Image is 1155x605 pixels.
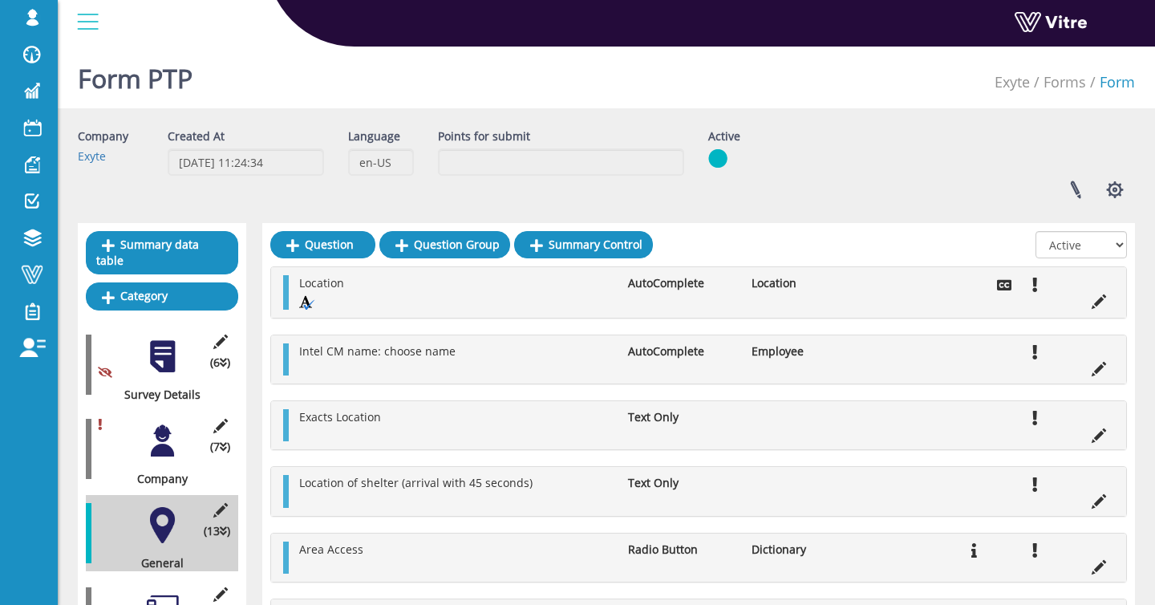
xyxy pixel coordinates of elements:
[620,542,744,558] li: Radio Button
[744,542,867,558] li: Dictionary
[299,275,344,290] span: Location
[78,128,128,144] label: Company
[86,471,226,487] div: Company
[708,148,727,169] img: yes
[86,231,238,274] a: Summary data table
[299,409,381,424] span: Exacts Location
[86,555,226,571] div: General
[514,231,653,258] a: Summary Control
[299,542,363,557] span: Area Access
[348,128,400,144] label: Language
[1044,72,1086,91] a: Forms
[1086,72,1135,93] li: Form
[995,72,1030,91] a: Exyte
[78,40,192,108] h1: Form PTP
[299,475,533,490] span: Location of shelter (arrival with 45 seconds)
[379,231,510,258] a: Question Group
[744,343,867,359] li: Employee
[620,275,744,291] li: AutoComplete
[78,148,106,164] a: Exyte
[204,523,230,539] span: (13 )
[210,439,230,455] span: (7 )
[299,343,456,359] span: Intel CM name: choose name
[620,343,744,359] li: AutoComplete
[744,275,867,291] li: Location
[210,355,230,371] span: (6 )
[438,128,530,144] label: Points for submit
[708,128,740,144] label: Active
[168,128,225,144] label: Created At
[270,231,375,258] a: Question
[620,409,744,425] li: Text Only
[620,475,744,491] li: Text Only
[86,282,238,310] a: Category
[86,387,226,403] div: Survey Details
